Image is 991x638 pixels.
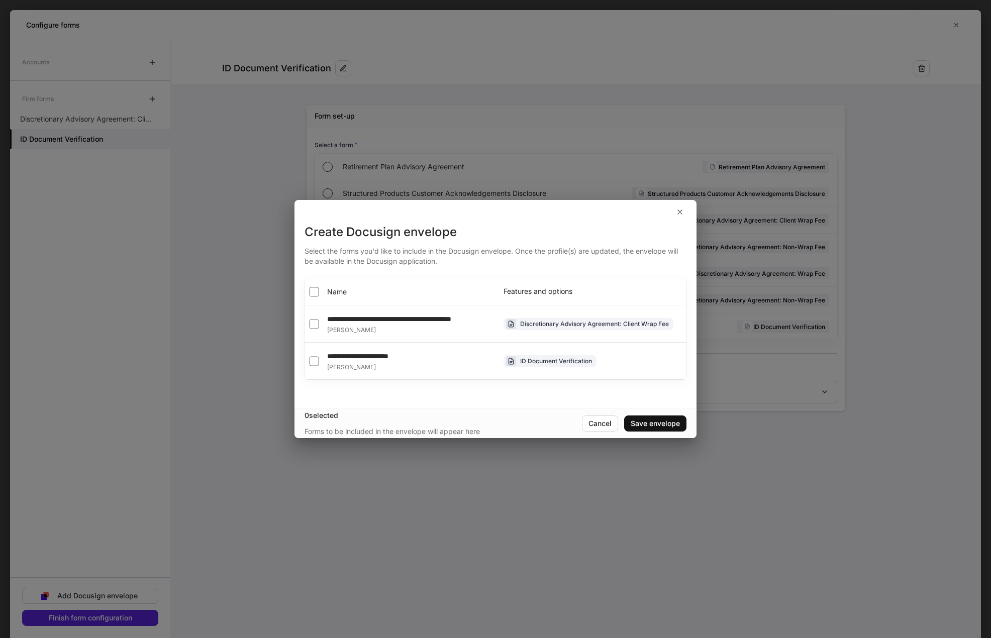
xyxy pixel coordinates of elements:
[305,224,686,240] div: Create Docusign envelope
[305,240,686,266] div: Select the forms you'd like to include in the Docusign envelope. Once the profile(s) are updated,...
[582,415,618,432] button: Cancel
[305,427,480,437] div: Forms to be included in the envelope will appear here
[631,420,680,427] div: Save envelope
[305,410,582,420] div: 0 selected
[327,326,376,334] span: [PERSON_NAME]
[327,287,347,297] span: Name
[588,420,612,427] div: Cancel
[624,415,686,432] button: Save envelope
[327,363,376,371] span: [PERSON_NAME]
[520,356,592,366] div: ID Document Verification
[520,319,669,329] div: Discretionary Advisory Agreement: Client Wrap Fee
[495,278,686,305] th: Features and options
